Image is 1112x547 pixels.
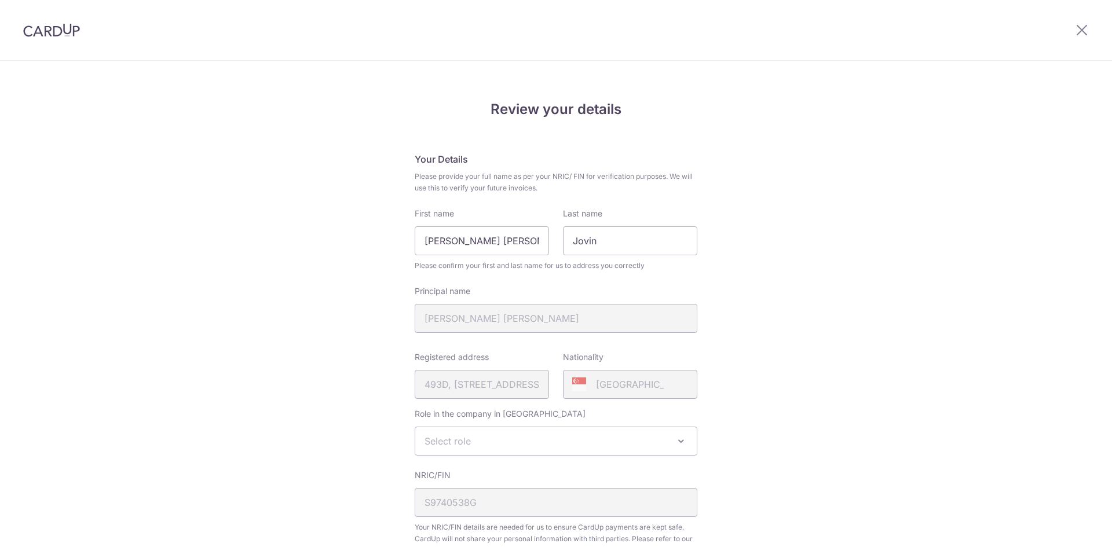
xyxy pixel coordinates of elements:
label: First name [415,208,454,219]
span: Select role [425,435,471,447]
span: Please provide your full name as per your NRIC/ FIN for verification purposes. We will use this t... [415,171,697,194]
input: First Name [415,226,549,255]
span: Please confirm your first and last name for us to address you correctly [415,260,697,271]
label: Last name [563,208,602,219]
label: NRIC/FIN [415,469,451,481]
h4: Review your details [415,99,697,120]
label: Role in the company in [GEOGRAPHIC_DATA] [415,408,586,420]
img: CardUp [23,23,80,37]
label: Principal name [415,285,470,297]
h5: Your Details [415,152,697,166]
input: Last name [563,226,697,255]
label: Registered address [415,351,489,363]
label: Nationality [563,351,603,363]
